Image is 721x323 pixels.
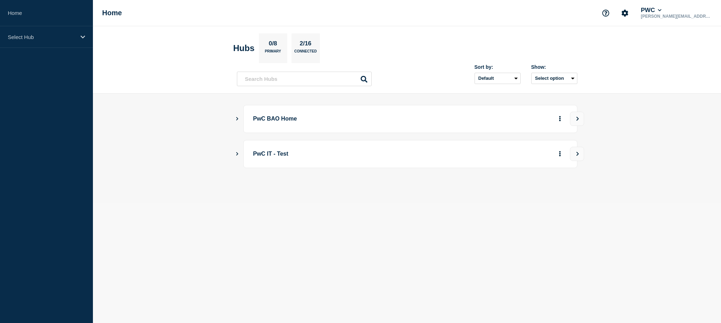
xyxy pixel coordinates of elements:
p: [PERSON_NAME][EMAIL_ADDRESS][PERSON_NAME][DOMAIN_NAME] [639,14,713,19]
p: 2/16 [297,40,314,49]
button: Support [598,6,613,21]
h1: Home [102,9,122,17]
input: Search Hubs [237,72,372,86]
button: View [570,112,584,126]
p: PwC IT - Test [253,147,449,161]
button: Account settings [617,6,632,21]
select: Sort by [475,73,521,84]
div: Show: [531,64,577,70]
p: PwC BAO Home [253,112,449,126]
button: More actions [555,147,565,161]
p: Connected [294,49,317,57]
button: More actions [555,112,565,126]
button: PWC [639,7,663,14]
div: Sort by: [475,64,521,70]
button: Show Connected Hubs [235,151,239,157]
button: Select option [531,73,577,84]
p: 0/8 [266,40,280,49]
button: View [570,147,584,161]
h2: Hubs [233,43,255,53]
button: Show Connected Hubs [235,116,239,122]
p: Select Hub [8,34,76,40]
p: Primary [265,49,281,57]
